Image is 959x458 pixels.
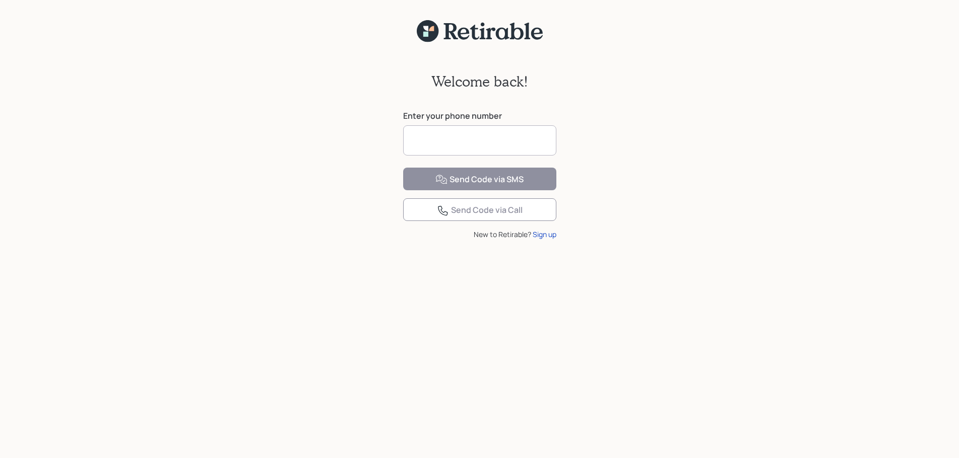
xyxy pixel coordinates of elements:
div: New to Retirable? [403,229,556,240]
button: Send Code via Call [403,198,556,221]
div: Sign up [533,229,556,240]
h2: Welcome back! [431,73,528,90]
label: Enter your phone number [403,110,556,121]
button: Send Code via SMS [403,168,556,190]
div: Send Code via SMS [435,174,524,186]
div: Send Code via Call [437,204,523,216]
